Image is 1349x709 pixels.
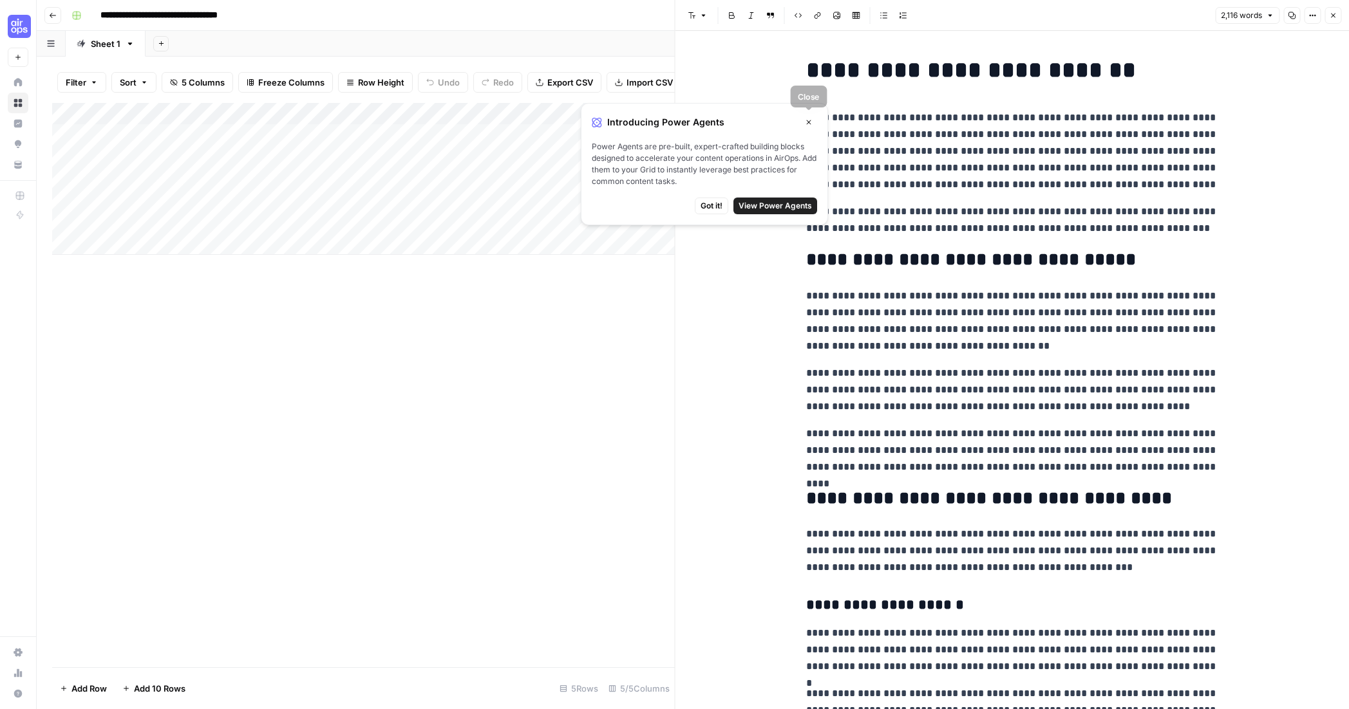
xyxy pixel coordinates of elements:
[57,72,106,93] button: Filter
[52,678,115,699] button: Add Row
[71,682,107,695] span: Add Row
[8,15,31,38] img: Cohort 5 Logo
[338,72,413,93] button: Row Height
[438,76,460,89] span: Undo
[134,682,185,695] span: Add 10 Rows
[111,72,156,93] button: Sort
[162,72,233,93] button: 5 Columns
[418,72,468,93] button: Undo
[8,72,28,93] a: Home
[8,10,28,42] button: Workspace: Cohort 5
[1221,10,1262,21] span: 2,116 words
[115,678,193,699] button: Add 10 Rows
[527,72,601,93] button: Export CSV
[120,76,137,89] span: Sort
[701,200,722,212] span: Got it!
[8,113,28,134] a: Insights
[592,141,817,187] span: Power Agents are pre-built, expert-crafted building blocks designed to accelerate your content op...
[493,76,514,89] span: Redo
[733,198,817,214] button: View Power Agents
[358,76,404,89] span: Row Height
[547,76,593,89] span: Export CSV
[8,154,28,175] a: Your Data
[554,678,603,699] div: 5 Rows
[182,76,225,89] span: 5 Columns
[603,678,675,699] div: 5/5 Columns
[8,683,28,704] button: Help + Support
[66,76,86,89] span: Filter
[8,93,28,113] a: Browse
[8,134,28,154] a: Opportunities
[66,31,146,57] a: Sheet 1
[627,76,673,89] span: Import CSV
[1215,7,1279,24] button: 2,116 words
[238,72,333,93] button: Freeze Columns
[473,72,522,93] button: Redo
[258,76,325,89] span: Freeze Columns
[8,663,28,683] a: Usage
[91,37,120,50] div: Sheet 1
[607,72,681,93] button: Import CSV
[8,642,28,663] a: Settings
[592,114,817,131] div: Introducing Power Agents
[739,200,812,212] span: View Power Agents
[695,198,728,214] button: Got it!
